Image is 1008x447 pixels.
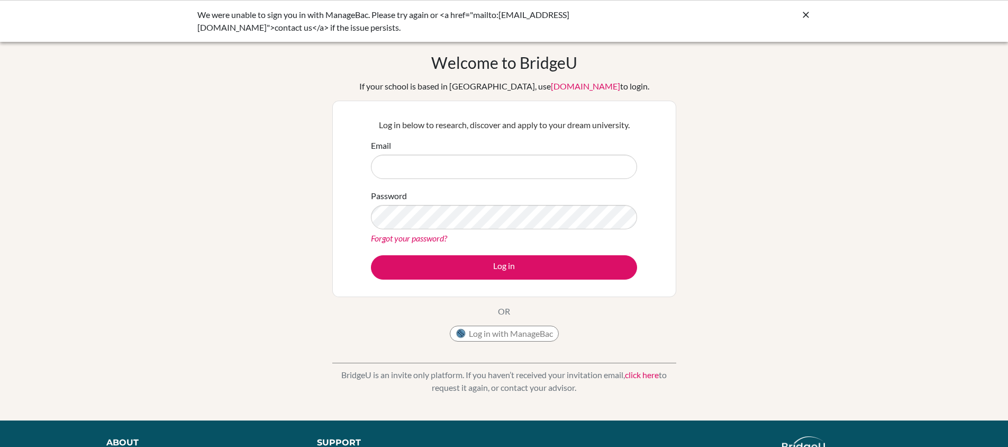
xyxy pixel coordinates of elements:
button: Log in with ManageBac [450,326,559,342]
div: We were unable to sign you in with ManageBac. Please try again or <a href="mailto:[EMAIL_ADDRESS]... [197,8,652,34]
label: Email [371,139,391,152]
a: click here [625,370,659,380]
p: OR [498,305,510,318]
p: Log in below to research, discover and apply to your dream university. [371,119,637,131]
h1: Welcome to BridgeU [431,53,577,72]
a: Forgot your password? [371,233,447,243]
div: If your school is based in [GEOGRAPHIC_DATA], use to login. [359,80,649,93]
button: Log in [371,255,637,280]
label: Password [371,190,407,202]
p: BridgeU is an invite only platform. If you haven’t received your invitation email, to request it ... [332,369,676,394]
a: [DOMAIN_NAME] [551,81,620,91]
